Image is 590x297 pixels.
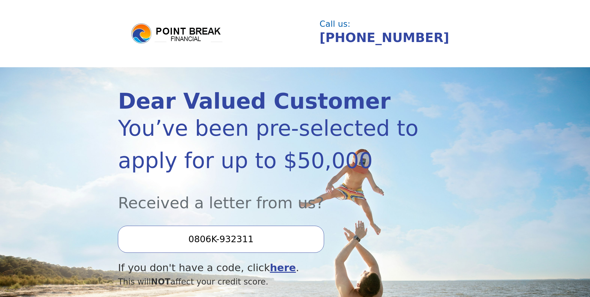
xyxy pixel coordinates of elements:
input: Enter your Offer Code: [118,226,324,252]
div: You’ve been pre-selected to apply for up to $50,000 [118,112,419,177]
div: Dear Valued Customer [118,91,419,112]
a: [PHONE_NUMBER] [320,30,449,45]
span: NOT [151,277,170,286]
a: here [270,262,296,274]
img: logo.png [130,22,224,45]
div: If you don't have a code, click . [118,260,419,276]
div: This will affect your credit score. [118,276,419,288]
div: Received a letter from us? [118,177,419,214]
div: Call us: [320,20,467,28]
